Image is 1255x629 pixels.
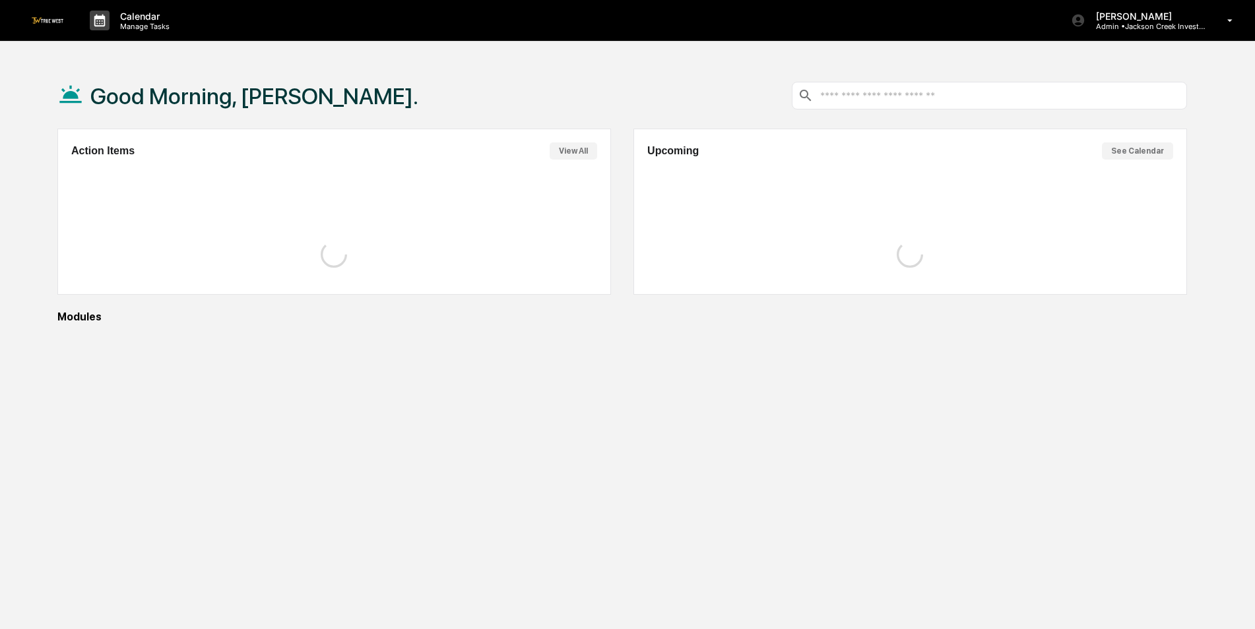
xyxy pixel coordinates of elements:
[110,11,176,22] p: Calendar
[90,83,418,109] h1: Good Morning, [PERSON_NAME].
[32,17,63,23] img: logo
[1085,11,1208,22] p: [PERSON_NAME]
[550,142,597,160] button: View All
[110,22,176,31] p: Manage Tasks
[57,311,1187,323] div: Modules
[71,145,135,157] h2: Action Items
[647,145,699,157] h2: Upcoming
[1102,142,1173,160] button: See Calendar
[1085,22,1208,31] p: Admin • Jackson Creek Investment Advisors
